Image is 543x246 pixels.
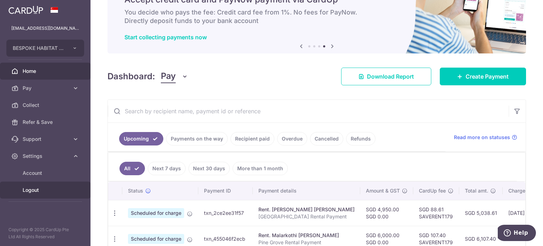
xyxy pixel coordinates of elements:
[233,162,288,175] a: More than 1 month
[6,40,84,57] button: BESPOKE HABITAT B47KT PTE. LTD.
[367,72,414,81] span: Download Report
[258,213,355,220] p: [GEOGRAPHIC_DATA] Rental Payment
[498,225,536,242] iframe: Opens a widget where you can find more information
[107,70,155,83] h4: Dashboard:
[341,68,431,85] a: Download Report
[440,68,526,85] a: Create Payment
[23,170,69,177] span: Account
[258,239,355,246] p: Pine Grove Rental Payment
[13,45,65,52] span: BESPOKE HABITAT B47KT PTE. LTD.
[23,187,69,194] span: Logout
[119,162,145,175] a: All
[277,132,307,145] a: Overdue
[366,187,400,194] span: Amount & GST
[23,119,69,126] span: Refer & Save
[258,206,355,213] div: Rent. [PERSON_NAME] [PERSON_NAME]
[128,208,184,218] span: Scheduled for charge
[508,187,537,194] span: Charge date
[161,70,188,83] button: Pay
[188,162,230,175] a: Next 30 days
[253,182,360,200] th: Payment details
[124,34,207,41] a: Start collecting payments now
[198,182,253,200] th: Payment ID
[11,25,79,32] p: [EMAIL_ADDRESS][DOMAIN_NAME]
[465,187,488,194] span: Total amt.
[23,136,69,143] span: Support
[413,200,459,226] td: SGD 88.61 SAVERENT179
[23,68,69,75] span: Home
[124,8,509,25] h6: You decide who pays the fee: Credit card fee from 1%. No fees for PayNow. Directly deposit funds ...
[310,132,343,145] a: Cancelled
[23,85,69,92] span: Pay
[166,132,228,145] a: Payments on the way
[23,153,69,160] span: Settings
[346,132,375,145] a: Refunds
[119,132,163,145] a: Upcoming
[8,6,43,14] img: CardUp
[230,132,274,145] a: Recipient paid
[128,234,184,244] span: Scheduled for charge
[161,70,176,83] span: Pay
[419,187,446,194] span: CardUp fee
[360,200,413,226] td: SGD 4,950.00 SGD 0.00
[454,134,510,141] span: Read more on statuses
[258,232,355,239] div: Rent. Malarkothi [PERSON_NAME]
[198,200,253,226] td: txn_2ce2ee31f57
[23,102,69,109] span: Collect
[128,187,143,194] span: Status
[466,72,509,81] span: Create Payment
[459,200,503,226] td: SGD 5,038.61
[148,162,186,175] a: Next 7 days
[108,100,509,122] input: Search by recipient name, payment id or reference
[454,134,517,141] a: Read more on statuses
